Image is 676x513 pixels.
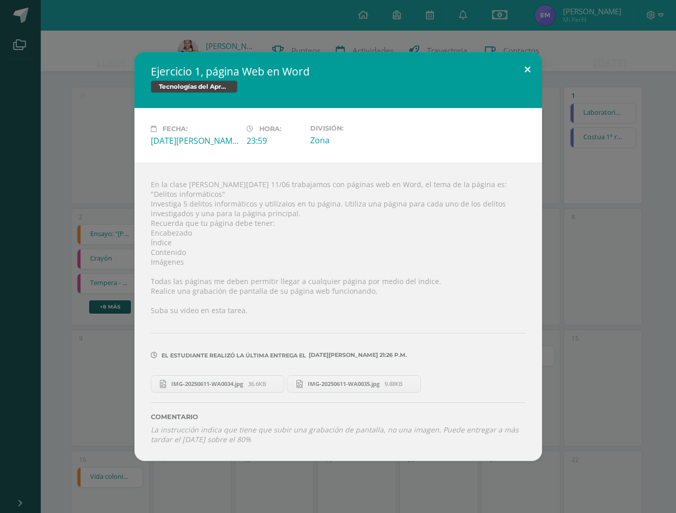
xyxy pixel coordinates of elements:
[385,380,402,388] span: 9.88KB
[151,425,519,444] i: La instrucción indica que tiene que subir una grabación de pantalla, no una imagen. Puede entrega...
[151,375,285,393] a: IMG-20250611-WA0034.jpg 36.6KB
[310,124,398,132] label: División:
[303,380,385,388] span: IMG-20250611-WA0035.jpg
[310,135,398,146] div: Zona
[151,413,526,421] label: Comentario
[513,52,542,87] button: Close (Esc)
[166,380,248,388] span: IMG-20250611-WA0034.jpg
[287,375,421,393] a: IMG-20250611-WA0035.jpg 9.88KB
[151,64,526,79] h2: Ejercicio 1, página Web en Word
[163,125,187,133] span: Fecha:
[247,135,302,146] div: 23:59
[161,352,306,359] span: El estudiante realizó la última entrega el
[151,81,237,93] span: Tecnologías del Aprendizaje y la Comunicación
[259,125,281,133] span: Hora:
[134,163,542,460] div: En la clase [PERSON_NAME][DATE] 11/06 trabajamos con páginas web en Word, el tema de la página es...
[248,380,266,388] span: 36.6KB
[151,135,238,146] div: [DATE][PERSON_NAME]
